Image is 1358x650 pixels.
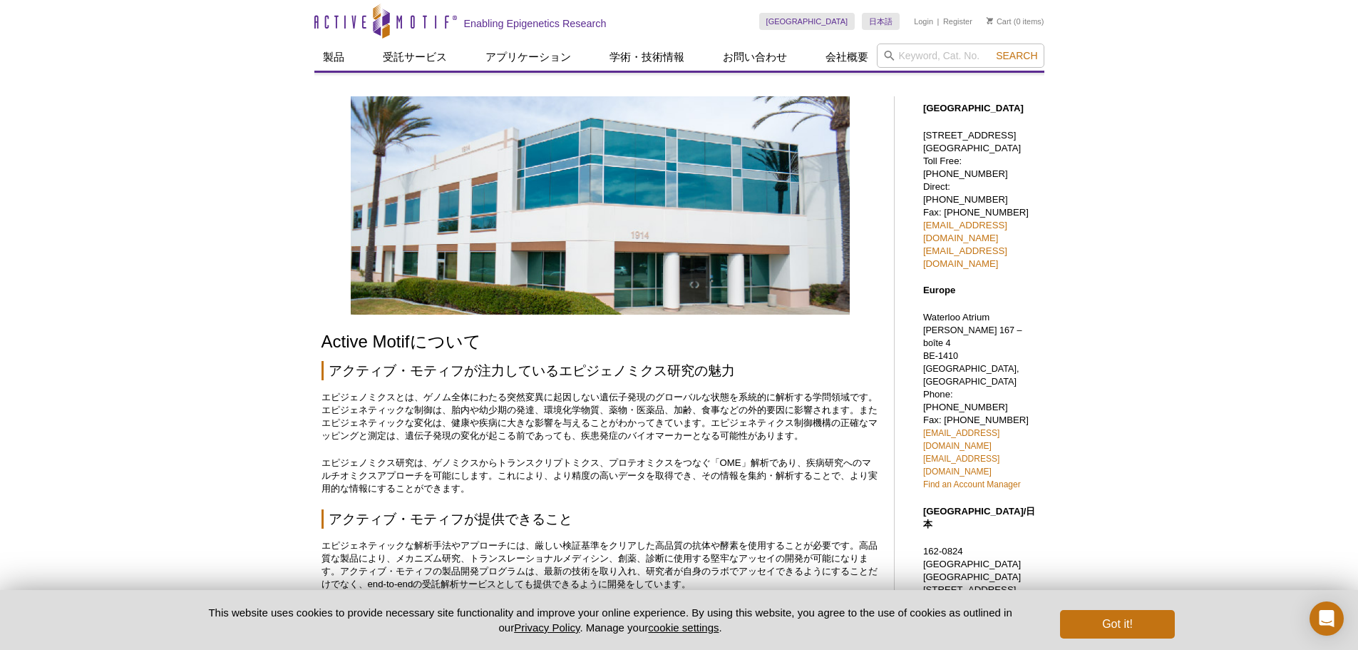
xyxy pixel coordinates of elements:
h2: アクティブ・モティフが注力しているエピジェノミクス研究の魅力 [322,361,880,380]
button: Got it! [1060,610,1174,639]
a: 会社概要 [817,44,877,71]
h1: Active Motifについて [322,332,880,353]
p: [STREET_ADDRESS] [GEOGRAPHIC_DATA] Toll Free: [PHONE_NUMBER] Direct: [PHONE_NUMBER] Fax: [PHONE_N... [923,129,1037,270]
a: 製品 [314,44,353,71]
strong: [GEOGRAPHIC_DATA] [923,103,1024,113]
a: 学術・技術情報 [601,44,693,71]
a: Register [943,16,972,26]
li: | [937,13,940,30]
a: お問い合わせ [714,44,796,71]
a: Login [914,16,933,26]
a: アプリケーション [477,44,580,71]
span: Search [996,50,1037,61]
p: エピジェノミクス研究は、ゲノミクスからトランスクリプトミクス、プロテオミクスをつなぐ「OME」解析であり、疾病研究へのマルチオミクスアプローチを可能にします。これにより、より精度の高いデータを取... [322,457,880,495]
a: [EMAIL_ADDRESS][DOMAIN_NAME] [923,245,1007,269]
p: エピジェネティックな解析手法やアプローチには、厳しい検証基準をクリアした高品質の抗体や酵素を使用することが必要です。高品質な製品により、メカニズム研究、トランスレーショナルメディシン、創薬、診断... [322,539,880,591]
img: Your Cart [987,17,993,24]
strong: [GEOGRAPHIC_DATA]/日本 [923,506,1036,529]
a: Privacy Policy [514,621,580,634]
p: This website uses cookies to provide necessary site functionality and improve your online experie... [184,605,1037,635]
a: [EMAIL_ADDRESS][DOMAIN_NAME] [923,220,1007,243]
span: [PERSON_NAME] 167 – boîte 4 BE-1410 [GEOGRAPHIC_DATA], [GEOGRAPHIC_DATA] [923,325,1022,387]
a: Cart [987,16,1012,26]
strong: Europe [923,285,955,295]
a: [EMAIL_ADDRESS][DOMAIN_NAME] [923,428,999,451]
div: Open Intercom Messenger [1310,601,1344,636]
a: Find an Account Manager [923,479,1021,489]
button: Search [992,49,1041,62]
input: Keyword, Cat. No. [877,44,1044,68]
a: [EMAIL_ADDRESS][DOMAIN_NAME] [923,454,999,477]
a: [GEOGRAPHIC_DATA] [759,13,855,30]
a: 日本語 [862,13,900,30]
h2: アクティブ・モティフが提供できること [322,509,880,529]
p: エピジェノミクスとは、ゲノム全体にわたる突然変異に起因しない遺伝子発現のグローバルな状態を系統的に解析する学問領域です。エピジェネティックな制御は、胎内や幼少期の発達、環境化学物質、薬物・医薬品... [322,391,880,442]
li: (0 items) [987,13,1044,30]
button: cookie settings [648,621,719,634]
h2: Enabling Epigenetics Research [464,17,607,30]
a: 受託サービス [374,44,456,71]
p: Waterloo Atrium Phone: [PHONE_NUMBER] Fax: [PHONE_NUMBER] [923,311,1037,491]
